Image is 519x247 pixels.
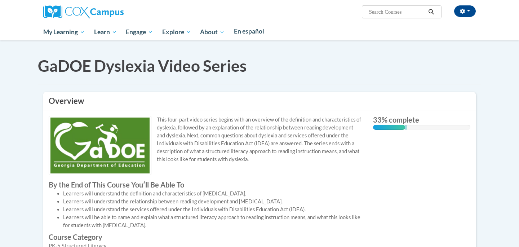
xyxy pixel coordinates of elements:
[162,28,191,36] span: Explore
[426,8,437,16] button: Search
[49,116,362,163] p: This four-part video series begins with an overview of the definition and characteristics of dysl...
[32,24,487,40] div: Main menu
[63,198,362,206] li: Learners will understand the relationship between reading development and [MEDICAL_DATA].
[43,8,124,14] a: Cox Campus
[63,190,362,198] li: Learners will understand the definition and characteristics of [MEDICAL_DATA].
[373,116,470,124] label: 33% complete
[373,125,405,130] div: 33% complete
[38,56,247,75] span: GaDOE Dyslexia Video Series
[63,206,362,213] li: Learners will understand the services offered under the Individuals with Disabilities Education A...
[39,24,89,40] a: My Learning
[49,181,362,189] label: By the End of This Course Youʹll Be Able To
[428,9,435,15] i: 
[454,5,476,17] button: Account Settings
[49,116,151,175] img: Course logo image
[200,28,225,36] span: About
[196,24,230,40] a: About
[49,233,362,241] label: Course Category
[405,125,407,130] div: 0.001%
[94,28,117,36] span: Learn
[126,28,153,36] span: Engage
[89,24,121,40] a: Learn
[63,213,362,229] li: Learners will be able to name and explain what a structured literacy approach to reading instruct...
[158,24,196,40] a: Explore
[368,8,426,16] input: Search Courses
[43,28,85,36] span: My Learning
[43,5,124,18] img: Cox Campus
[234,27,264,35] span: En español
[121,24,158,40] a: Engage
[229,24,269,39] a: En español
[49,96,470,107] h3: Overview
